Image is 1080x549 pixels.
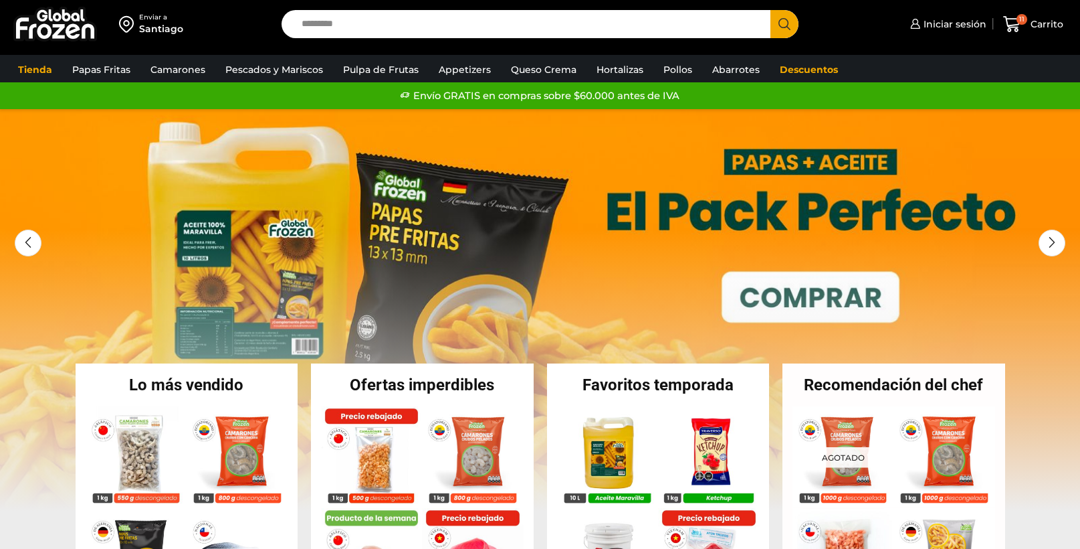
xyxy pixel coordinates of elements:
img: address-field-icon.svg [119,13,139,35]
span: Carrito [1027,17,1063,31]
h2: Lo más vendido [76,377,298,393]
a: Hortalizas [590,57,650,82]
div: Next slide [1039,230,1065,256]
a: Abarrotes [706,57,766,82]
div: Santiago [139,22,183,35]
a: Pescados y Mariscos [219,57,330,82]
a: Queso Crema [504,57,583,82]
a: Iniciar sesión [907,11,986,37]
a: Descuentos [773,57,845,82]
span: Iniciar sesión [920,17,986,31]
div: Enviar a [139,13,183,22]
a: Camarones [144,57,212,82]
a: Pollos [657,57,699,82]
span: 11 [1016,14,1027,25]
h2: Ofertas imperdibles [311,377,534,393]
a: Tienda [11,57,59,82]
a: Pulpa de Frutas [336,57,425,82]
button: Search button [770,10,798,38]
a: 11 Carrito [1000,9,1067,40]
a: Papas Fritas [66,57,137,82]
h2: Favoritos temporada [547,377,770,393]
p: Agotado [813,447,874,467]
div: Previous slide [15,230,41,256]
a: Appetizers [432,57,498,82]
h2: Recomendación del chef [782,377,1005,393]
